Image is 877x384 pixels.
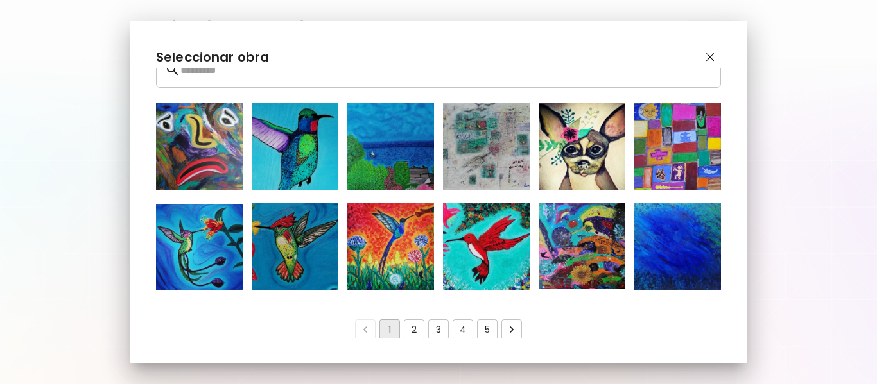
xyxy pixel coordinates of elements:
nav: pagination navigation [353,319,524,340]
button: Go to page 2 [404,319,424,340]
h4: Seleccionar obra [156,47,269,67]
img: close [702,49,718,65]
button: Go to page 4 [453,319,473,340]
button: page 1 [379,319,400,340]
button: close [699,46,721,68]
button: Go to page 5 [477,319,498,340]
button: Go to page 3 [428,319,449,340]
button: Go to next page [501,319,522,340]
